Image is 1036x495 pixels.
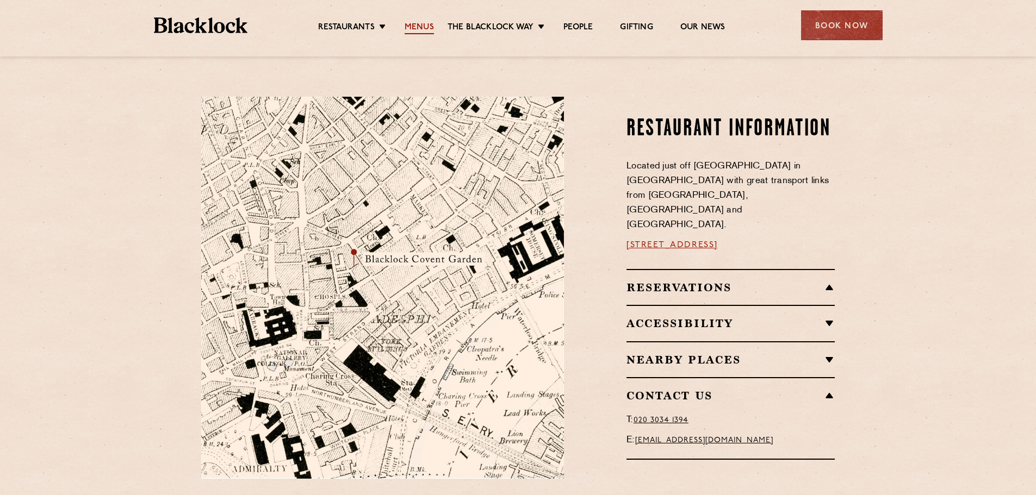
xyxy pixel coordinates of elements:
a: Our News [680,22,725,34]
p: E: [626,433,835,448]
h2: Contact Us [626,389,835,402]
a: Gifting [620,22,653,34]
a: Menus [405,22,434,34]
a: The Blacklock Way [448,22,533,34]
a: [EMAIL_ADDRESS][DOMAIN_NAME] [635,436,773,444]
a: Restaurants [318,22,375,34]
h2: Accessibility [626,317,835,330]
img: svg%3E [447,377,599,479]
a: [STREET_ADDRESS] [626,241,718,249]
img: BL_Textured_Logo-footer-cropped.svg [154,17,248,33]
div: Book Now [801,10,883,40]
span: Located just off [GEOGRAPHIC_DATA] in [GEOGRAPHIC_DATA] with great transport links from [GEOGRAPH... [626,162,829,229]
h2: Restaurant information [626,116,835,143]
span: Call phone number 020 3441 6996 [638,416,688,424]
p: T: [626,413,835,428]
a: 0Call phone number 020 3441 6996 [634,416,688,424]
a: People [563,22,593,34]
h2: Nearby Places [626,353,835,366]
h2: Reservations [626,281,835,294]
